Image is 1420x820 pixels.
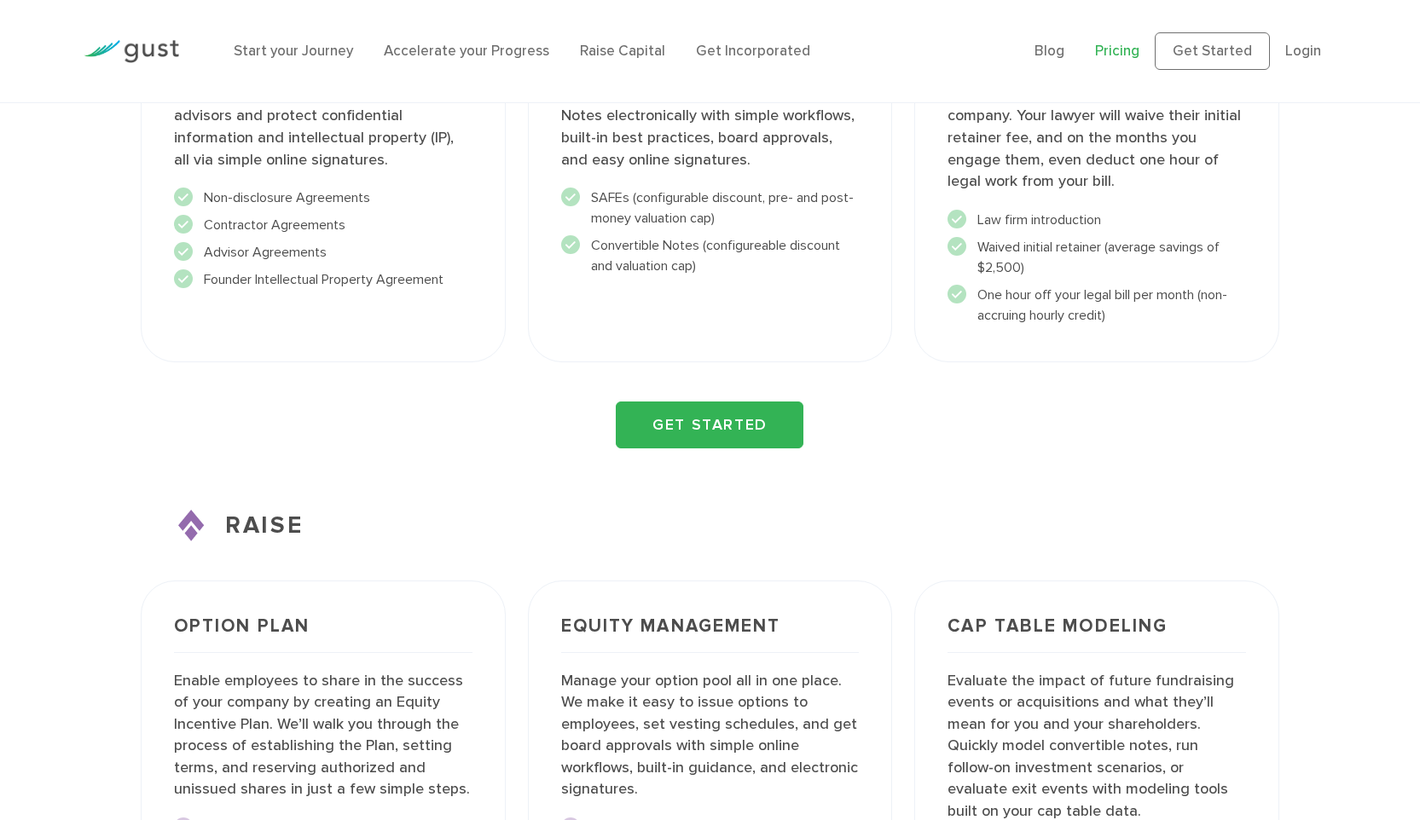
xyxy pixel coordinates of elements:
a: Get Incorporated [696,42,810,59]
li: Non-disclosure Agreements [174,188,472,208]
li: Convertible Notes (configureable discount and valuation cap) [561,235,860,276]
p: Manage your option pool all in one place. We make it easy to issue options to employees, set vest... [561,670,860,800]
li: Waived initial retainer (average savings of $2,500) [948,237,1246,278]
li: Founder Intellectual Property Agreement [174,269,472,290]
p: Enable employees to share in the success of your company by creating an Equity Incentive Plan. We... [174,670,472,800]
h3: Option Plan [174,617,472,653]
h3: Equity Management [561,617,860,653]
a: GET STARTED [616,401,803,448]
li: Advisor Agreements [174,242,472,263]
h3: RAISE [141,508,1279,544]
a: Pricing [1095,42,1139,59]
img: Raise Icon X2 [178,510,205,541]
a: Get Started [1155,32,1270,70]
a: Accelerate your Progress [384,42,549,59]
h3: Cap Table Modeling [948,617,1246,653]
li: Contractor Agreements [174,215,472,235]
li: SAFEs (configurable discount, pre- and post-money valuation cap) [561,188,860,228]
p: Finding the right counsel can make all the difference. We connect you with the country’s leading ... [948,18,1246,192]
a: Raise Capital [580,42,665,59]
li: Law firm introduction [948,210,1246,230]
a: Blog [1035,42,1064,59]
img: Gust Logo [84,40,179,63]
a: Start your Journey [234,42,353,59]
a: Login [1285,42,1321,59]
li: One hour off your legal bill per month (non-accruing hourly credit) [948,285,1246,326]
